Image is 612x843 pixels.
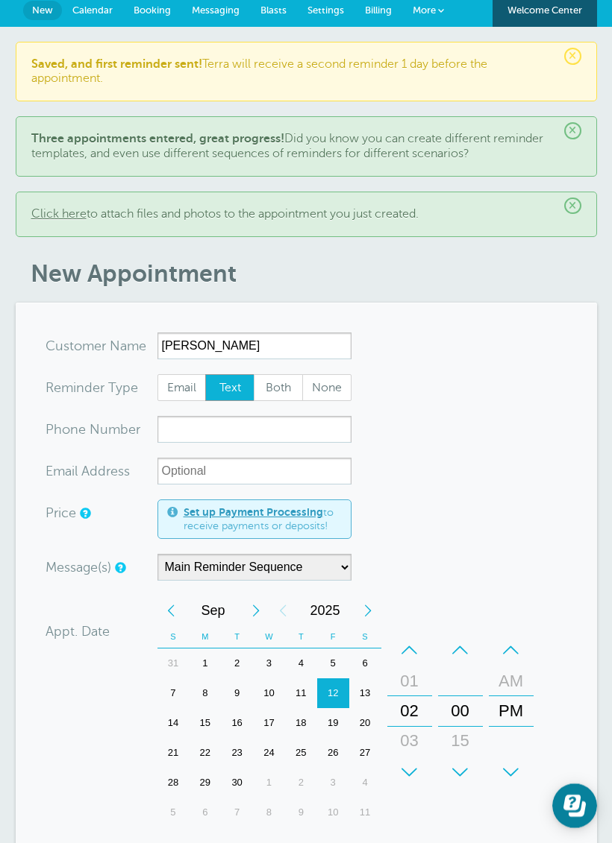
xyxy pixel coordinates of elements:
div: 1 [253,768,285,798]
div: Saturday, October 4 [349,768,381,798]
div: 15 [443,726,478,756]
div: Saturday, October 11 [349,798,381,827]
th: F [317,625,349,648]
div: Next Month [243,596,269,625]
label: None [302,374,352,401]
div: ress [46,458,157,484]
div: 6 [189,798,221,827]
th: S [157,625,190,648]
div: 10 [253,678,285,708]
span: Booking [134,4,171,16]
div: Sunday, October 5 [157,798,190,827]
div: Saturday, September 6 [349,648,381,678]
span: Cus [46,339,69,353]
p: Did you know you can create different reminder templates, and even use different sequences of rem... [31,132,581,160]
div: Next Year [355,596,381,625]
div: 3 [317,768,349,798]
div: 01 [392,666,428,696]
span: Settings [307,4,344,16]
span: New [32,4,53,16]
span: Calendar [72,4,113,16]
div: 14 [157,708,190,738]
div: 25 [285,738,317,768]
th: M [189,625,221,648]
div: Thursday, October 2 [285,768,317,798]
div: Wednesday, September 3 [253,648,285,678]
div: 23 [221,738,253,768]
th: T [285,625,317,648]
div: Sunday, August 31 [157,648,190,678]
span: Blasts [260,4,287,16]
div: Friday, September 5 [317,648,349,678]
th: S [349,625,381,648]
a: Click here [31,207,87,221]
div: 7 [157,678,190,708]
label: Email [157,374,207,401]
div: Tuesday, September 9 [221,678,253,708]
div: 16 [221,708,253,738]
div: Wednesday, October 1 [253,768,285,798]
div: Friday, September 26 [317,738,349,768]
div: 29 [189,768,221,798]
div: Monday, September 15 [189,708,221,738]
p: Terra will receive a second reminder 1 day before the appointment. [31,57,581,86]
div: Minutes [438,635,483,787]
span: None [303,375,351,400]
div: 03 [392,726,428,756]
div: Friday, September 19 [317,708,349,738]
div: Tuesday, October 7 [221,798,253,827]
div: Sunday, September 21 [157,738,190,768]
div: Thursday, September 11 [285,678,317,708]
div: 04 [392,756,428,786]
input: Optional [157,458,352,484]
div: Monday, September 29 [189,768,221,798]
div: 31 [157,648,190,678]
div: 22 [189,738,221,768]
div: 02 [392,696,428,726]
div: 7 [221,798,253,827]
div: Hours [387,635,432,787]
div: 19 [317,708,349,738]
div: 30 [221,768,253,798]
span: Billing [365,4,392,16]
div: AM [493,666,529,696]
div: 6 [349,648,381,678]
div: 11 [349,798,381,827]
div: 3 [253,648,285,678]
div: Sunday, September 14 [157,708,190,738]
a: An optional price for the appointment. If you set a price, you can include a payment link in your... [80,508,89,518]
div: Wednesday, September 24 [253,738,285,768]
div: Thursday, September 25 [285,738,317,768]
div: Monday, September 1 [189,648,221,678]
div: 8 [189,678,221,708]
span: Text [206,375,254,400]
div: Previous Year [269,596,296,625]
div: 2 [285,768,317,798]
div: Sunday, September 28 [157,768,190,798]
div: 9 [221,678,253,708]
label: Appt. Date [46,625,110,638]
span: Messaging [192,4,240,16]
span: Email [158,375,206,400]
span: tomer N [69,339,120,353]
label: Text [205,374,255,401]
div: Friday, October 10 [317,798,349,827]
div: Tuesday, September 2 [221,648,253,678]
div: Tuesday, September 23 [221,738,253,768]
div: 9 [285,798,317,827]
span: ne Nu [70,423,108,436]
div: Tuesday, September 16 [221,708,253,738]
div: Monday, October 6 [189,798,221,827]
label: Both [254,374,303,401]
div: Thursday, October 9 [285,798,317,827]
div: Thursday, September 18 [285,708,317,738]
h1: New Appointment [31,259,597,288]
span: 2025 [296,596,355,625]
div: 2 [221,648,253,678]
div: 4 [349,768,381,798]
div: Wednesday, October 8 [253,798,285,827]
label: Price [46,506,76,520]
a: Simple templates and custom messages will use the reminder schedule set under Settings > Reminder... [115,563,124,572]
div: 15 [189,708,221,738]
span: September [184,596,243,625]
